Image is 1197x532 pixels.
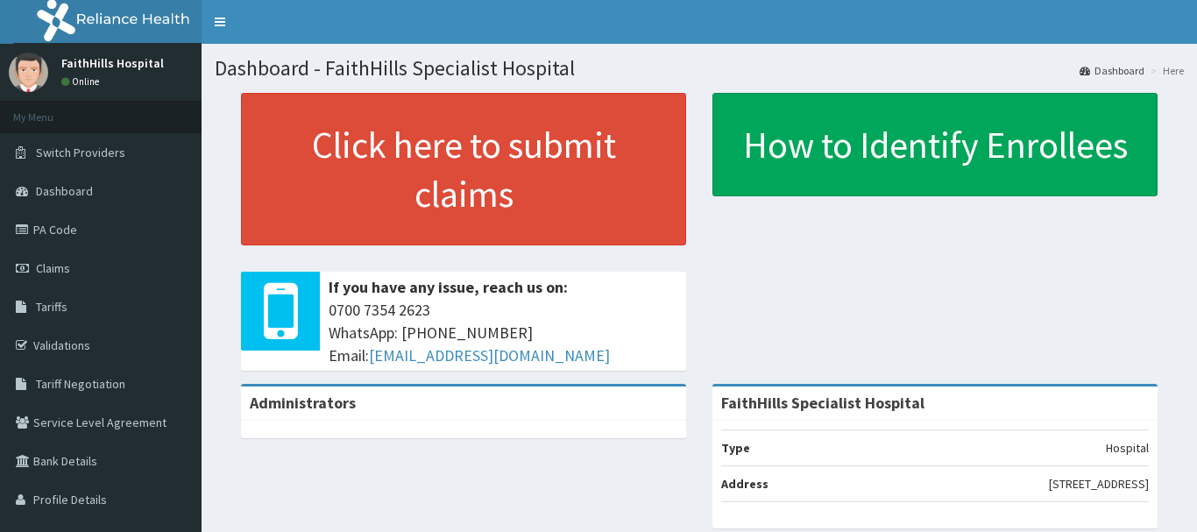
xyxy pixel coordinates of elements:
b: Address [721,476,768,492]
p: [STREET_ADDRESS] [1049,475,1149,493]
a: How to Identify Enrollees [712,93,1158,196]
b: Administrators [250,393,356,413]
span: Tariffs [36,299,67,315]
a: Dashboard [1080,63,1144,78]
span: Switch Providers [36,145,125,160]
span: 0700 7354 2623 WhatsApp: [PHONE_NUMBER] Email: [329,299,677,366]
li: Here [1146,63,1184,78]
a: [EMAIL_ADDRESS][DOMAIN_NAME] [369,345,610,365]
img: User Image [9,53,48,92]
p: Hospital [1106,439,1149,457]
h1: Dashboard - FaithHills Specialist Hospital [215,57,1184,80]
a: Online [61,75,103,88]
span: Tariff Negotiation [36,376,125,392]
b: Type [721,440,750,456]
span: Dashboard [36,183,93,199]
p: FaithHills Hospital [61,57,164,69]
a: Click here to submit claims [241,93,686,245]
b: If you have any issue, reach us on: [329,277,568,297]
span: Claims [36,260,70,276]
strong: FaithHills Specialist Hospital [721,393,924,413]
